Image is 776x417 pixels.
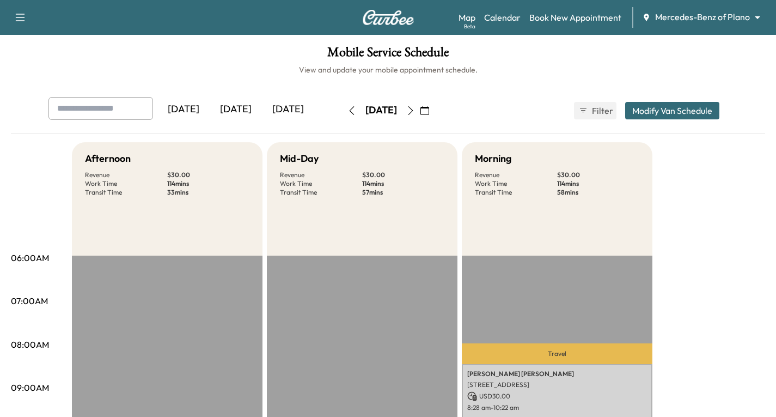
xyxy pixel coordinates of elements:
h5: Mid-Day [280,151,319,166]
div: [DATE] [365,104,397,117]
span: Mercedes-Benz of Plano [655,11,750,23]
p: 57 mins [362,188,444,197]
p: [STREET_ADDRESS] [467,380,647,389]
a: Calendar [484,11,521,24]
p: 08:00AM [11,338,49,351]
p: USD 30.00 [467,391,647,401]
h1: Mobile Service Schedule [11,46,765,64]
div: [DATE] [210,97,262,122]
p: 114 mins [362,179,444,188]
p: Transit Time [85,188,167,197]
p: [PERSON_NAME] [PERSON_NAME] [467,370,647,378]
p: 114 mins [557,179,639,188]
p: 07:00AM [11,294,48,307]
h6: View and update your mobile appointment schedule. [11,64,765,75]
p: 58 mins [557,188,639,197]
a: MapBeta [459,11,475,24]
p: Work Time [280,179,362,188]
p: $ 30.00 [167,171,249,179]
p: 06:00AM [11,251,49,264]
p: 114 mins [167,179,249,188]
p: Work Time [85,179,167,188]
p: $ 30.00 [557,171,639,179]
p: 8:28 am - 10:22 am [467,403,647,412]
p: $ 30.00 [362,171,444,179]
img: Curbee Logo [362,10,414,25]
p: 09:00AM [11,381,49,394]
p: Work Time [475,179,557,188]
div: Beta [464,22,475,31]
div: [DATE] [157,97,210,122]
p: Revenue [280,171,362,179]
button: Modify Van Schedule [625,102,719,119]
p: Revenue [475,171,557,179]
a: Book New Appointment [529,11,621,24]
span: Filter [592,104,612,117]
h5: Morning [475,151,511,166]
p: Transit Time [475,188,557,197]
button: Filter [574,102,616,119]
div: [DATE] [262,97,314,122]
p: Revenue [85,171,167,179]
p: Travel [462,343,652,364]
p: Transit Time [280,188,362,197]
p: 33 mins [167,188,249,197]
h5: Afternoon [85,151,131,166]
